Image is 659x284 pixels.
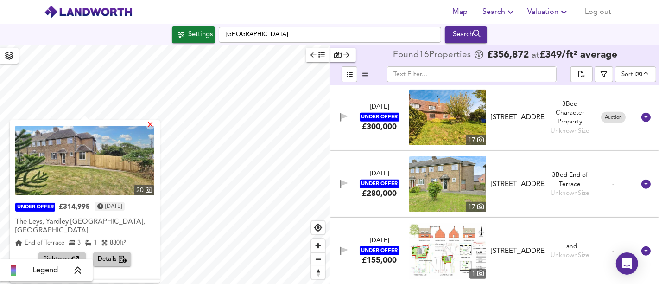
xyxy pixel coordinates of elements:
a: property thumbnail 1 [409,223,486,279]
span: Auction [601,114,626,121]
div: [DATE] [370,103,389,112]
div: £280,000 [362,188,397,199]
button: Reset bearing to north [311,266,325,279]
div: Open Intercom Messenger [616,252,638,275]
a: property thumbnail 17 [409,90,486,145]
div: Found 16 Propert ies [393,51,473,60]
div: 3 Bed Character Property [548,100,592,127]
input: Enter a location... [219,27,441,43]
div: 3 [69,239,81,248]
div: 1 [469,269,486,279]
div: [STREET_ADDRESS] [491,113,545,123]
span: Valuation [527,6,570,19]
svg: Show Details [640,245,652,257]
div: Sort [621,70,633,79]
button: Settings [172,26,215,43]
button: Log out [581,3,615,21]
div: 17 [466,202,486,212]
div: UNDER OFFER [360,246,399,255]
span: £ 349 / ft² average [539,50,617,60]
span: at [532,51,539,60]
input: Text Filter... [387,66,557,82]
span: Legend [32,265,58,276]
button: Map [445,3,475,21]
div: UNDER OFFER [15,203,55,212]
button: Search [445,26,487,43]
span: Log out [585,6,611,19]
div: Chase Park Road, Yardley Hastings, Northampton, NN7 1HD [487,113,548,123]
div: X [146,121,154,130]
time: Tuesday, August 12, 2025 at 1:48:53 PM [105,202,122,211]
div: End of Terrace [15,239,64,248]
div: Sort [615,66,656,82]
div: UNDER OFFER [360,180,399,188]
div: Settings [188,29,213,41]
div: Click to configure Search Settings [172,26,215,43]
a: property thumbnail 20 [15,126,154,195]
div: Unknown Size [551,189,589,198]
div: Unknown Size [551,127,589,136]
div: The Leys, Yardley Hastings, Northampton [15,216,154,237]
svg: Show Details [640,112,652,123]
div: 20 [134,185,154,195]
div: UNDER OFFER [360,113,399,122]
button: Rightmove [38,252,86,267]
div: 3 Bed End of Terrace [548,171,592,189]
span: Rightmove [43,254,81,265]
img: logo [44,5,133,19]
span: - [612,248,614,255]
button: Search [479,3,520,21]
span: £ 356,872 [487,51,529,60]
img: property thumbnail [409,90,486,145]
div: £314,995 [59,203,90,212]
span: 880 [110,240,120,246]
a: Rightmove [38,252,89,267]
div: Search [447,29,485,41]
button: Find my location [311,221,325,234]
div: Run Your Search [445,26,487,43]
div: The Leys, Yardley [GEOGRAPHIC_DATA], [GEOGRAPHIC_DATA] [15,218,154,236]
div: £155,000 [362,255,397,265]
img: property thumbnail [409,156,486,212]
div: [DATE] [370,237,389,245]
div: split button [570,66,593,82]
button: Zoom in [311,239,325,252]
button: Zoom out [311,252,325,266]
div: [DATE]UNDER OFFER£300,000 property thumbnail 17 [STREET_ADDRESS]3Bed Character PropertyUnknownSiz... [329,84,659,151]
span: Zoom out [311,253,325,266]
div: [DATE]UNDER OFFER£280,000 property thumbnail 17 [STREET_ADDRESS]3Bed End of TerraceUnknownSize - [329,151,659,218]
span: Search [482,6,516,19]
div: [STREET_ADDRESS] [491,180,545,189]
div: Land [551,242,589,251]
div: 17 [466,135,486,145]
div: [DATE] [370,170,389,179]
div: The Leys, Yardley Hastings, Northampton, NN7 1EY [487,180,548,189]
div: [STREET_ADDRESS] [491,246,545,256]
div: Unknown Size [551,251,589,260]
span: ft² [120,240,126,246]
svg: Show Details [640,179,652,190]
button: Details [93,252,132,267]
div: Chase Park Road, Yardley Hastings, NN7 1HD [487,246,548,256]
div: 1 [85,239,97,248]
span: Map [449,6,471,19]
div: £300,000 [362,122,397,132]
img: property thumbnail [409,223,486,279]
a: property thumbnail 17 [409,156,486,212]
span: - [612,181,614,188]
img: property thumbnail [15,126,154,195]
span: Details [98,254,127,265]
button: Valuation [524,3,573,21]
